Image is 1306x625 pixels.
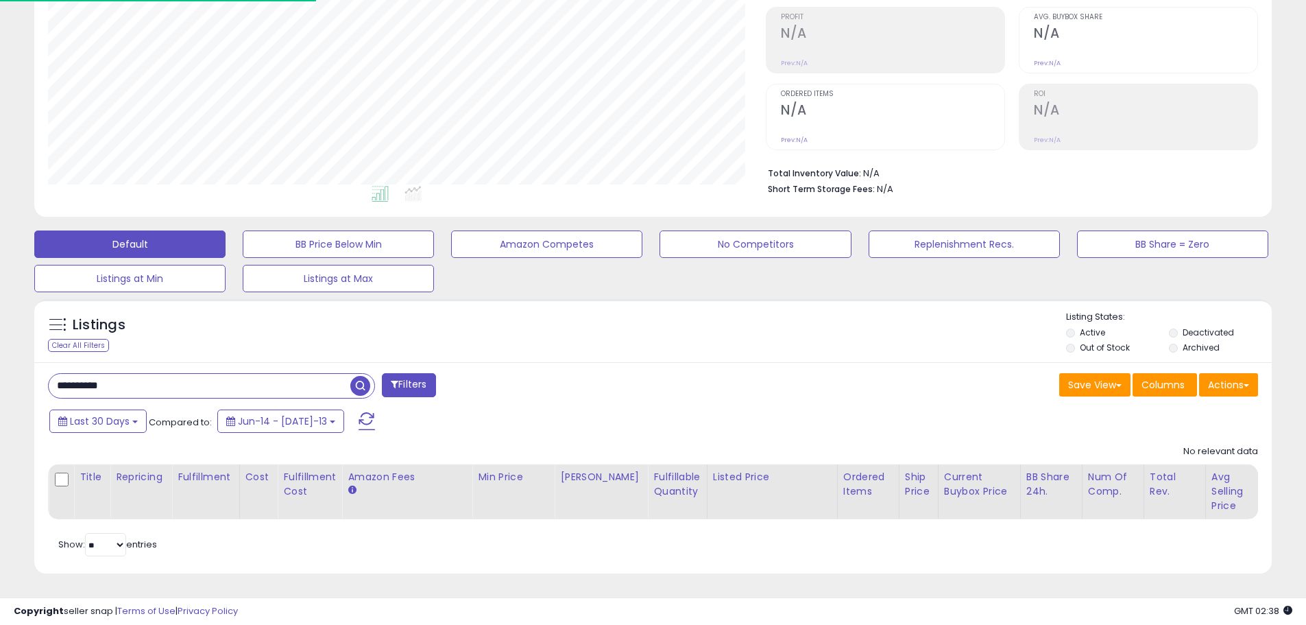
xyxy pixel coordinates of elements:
span: Show: entries [58,538,157,551]
button: Listings at Min [34,265,226,292]
div: Repricing [116,470,166,484]
small: Prev: N/A [781,59,808,67]
button: Jun-14 - [DATE]-13 [217,410,344,433]
label: Active [1080,327,1105,338]
button: No Competitors [660,231,851,258]
button: Actions [1199,373,1258,397]
span: Columns [1141,378,1185,392]
div: Amazon Fees [348,470,466,484]
li: N/A [768,164,1248,180]
div: Total Rev. [1150,470,1200,499]
strong: Copyright [14,604,64,617]
a: Privacy Policy [178,604,238,617]
button: Last 30 Days [49,410,147,433]
p: Listing States: [1066,311,1272,324]
h2: N/A [1034,102,1257,121]
h2: N/A [781,102,1004,121]
div: Min Price [478,470,548,484]
a: Terms of Use [117,604,176,617]
div: Current Buybox Price [944,470,1015,499]
div: Num of Comp. [1088,470,1138,499]
label: Archived [1183,342,1220,353]
b: Short Term Storage Fees: [768,183,875,195]
div: Clear All Filters [48,339,109,352]
h5: Listings [73,316,125,335]
div: No relevant data [1183,445,1258,458]
b: Total Inventory Value: [768,167,861,179]
button: BB Share = Zero [1077,231,1268,258]
button: Filters [382,373,435,397]
div: Cost [245,470,272,484]
span: N/A [877,182,893,196]
span: ROI [1034,91,1257,98]
button: Replenishment Recs. [869,231,1060,258]
div: Fulfillment Cost [283,470,336,499]
span: Avg. Buybox Share [1034,14,1257,21]
h2: N/A [1034,25,1257,44]
button: Save View [1059,373,1130,397]
button: Columns [1133,373,1197,397]
div: [PERSON_NAME] [560,470,642,484]
span: 2025-08-13 02:38 GMT [1234,604,1292,617]
div: Ordered Items [843,470,893,499]
button: BB Price Below Min [243,231,434,258]
div: BB Share 24h. [1026,470,1076,499]
span: Profit [781,14,1004,21]
span: Compared to: [149,416,212,429]
span: Ordered Items [781,91,1004,98]
h2: N/A [781,25,1004,44]
span: Last 30 Days [70,414,130,428]
label: Out of Stock [1080,342,1130,353]
small: Prev: N/A [781,136,808,144]
span: Jun-14 - [DATE]-13 [238,414,327,428]
small: Amazon Fees. [348,484,356,497]
small: Prev: N/A [1034,59,1061,67]
div: Fulfillable Quantity [653,470,701,499]
div: Avg Selling Price [1211,470,1261,513]
small: Prev: N/A [1034,136,1061,144]
div: seller snap | | [14,605,238,618]
div: Listed Price [713,470,832,484]
div: Ship Price [905,470,932,499]
div: Title [80,470,104,484]
div: Fulfillment [178,470,233,484]
button: Amazon Competes [451,231,642,258]
label: Deactivated [1183,327,1234,338]
button: Listings at Max [243,265,434,292]
button: Default [34,231,226,258]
